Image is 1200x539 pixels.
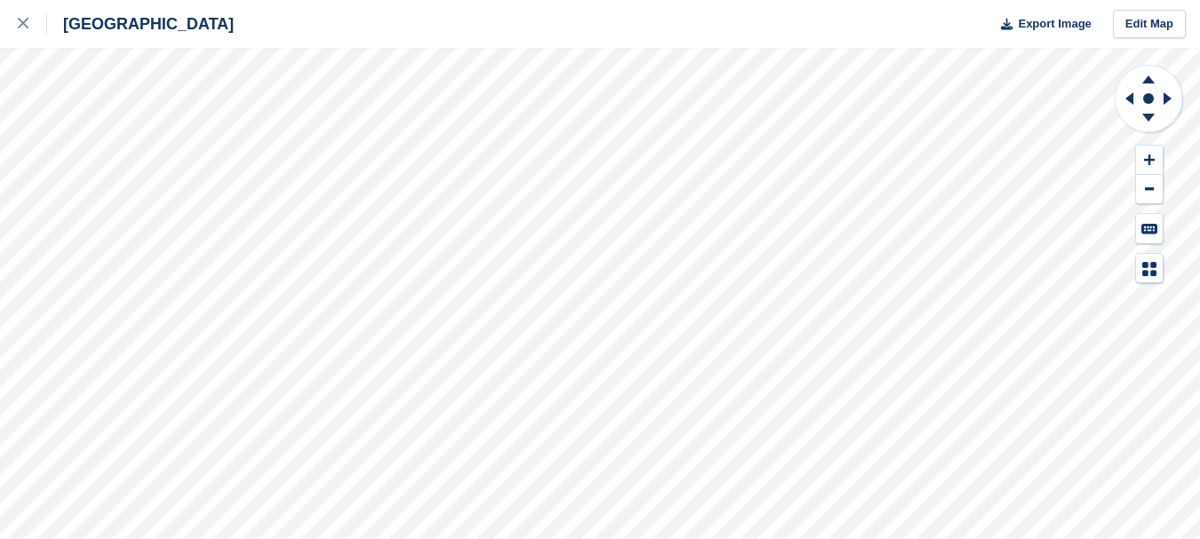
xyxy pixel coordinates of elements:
span: Export Image [1018,15,1091,33]
button: Keyboard Shortcuts [1136,214,1163,243]
a: Edit Map [1113,10,1186,39]
button: Export Image [990,10,1092,39]
button: Map Legend [1136,254,1163,283]
div: [GEOGRAPHIC_DATA] [47,13,234,35]
button: Zoom Out [1136,175,1163,204]
button: Zoom In [1136,146,1163,175]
